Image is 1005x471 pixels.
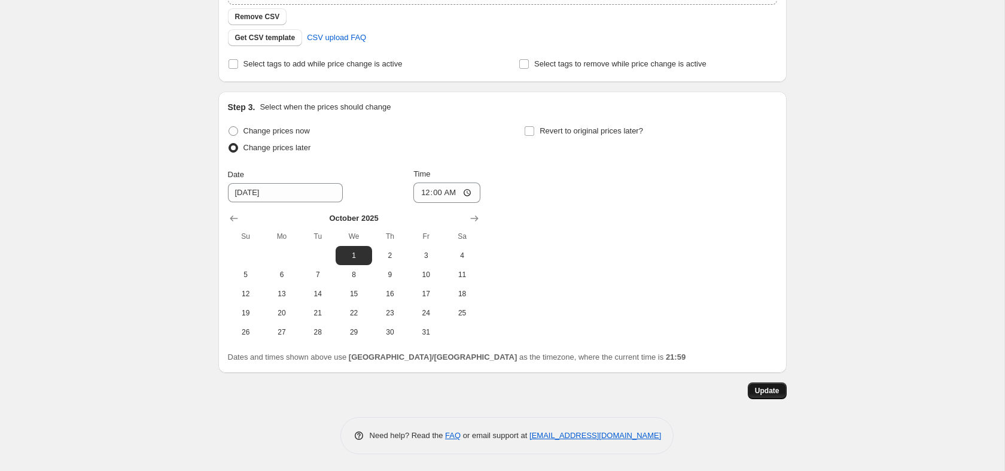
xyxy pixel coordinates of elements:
span: 15 [340,289,367,299]
span: Tu [304,232,331,241]
th: Sunday [228,227,264,246]
span: Get CSV template [235,33,296,42]
span: 12 [233,289,259,299]
button: Tuesday October 28 2025 [300,323,336,342]
span: 7 [304,270,331,279]
a: FAQ [445,431,461,440]
span: Sa [449,232,475,241]
th: Wednesday [336,227,371,246]
span: Su [233,232,259,241]
span: Revert to original prices later? [540,126,643,135]
b: 21:59 [666,353,686,361]
button: Thursday October 16 2025 [372,284,408,303]
span: 4 [449,251,475,260]
h2: Step 3. [228,101,255,113]
span: Select tags to remove while price change is active [534,59,706,68]
button: Wednesday October 8 2025 [336,265,371,284]
th: Friday [408,227,444,246]
span: 13 [269,289,295,299]
th: Monday [264,227,300,246]
button: Saturday October 4 2025 [444,246,480,265]
span: 26 [233,327,259,337]
button: Friday October 3 2025 [408,246,444,265]
button: Friday October 17 2025 [408,284,444,303]
span: Change prices later [243,143,311,152]
span: Remove CSV [235,12,280,22]
button: Get CSV template [228,29,303,46]
span: Th [377,232,403,241]
span: 5 [233,270,259,279]
button: Saturday October 11 2025 [444,265,480,284]
button: Tuesday October 21 2025 [300,303,336,323]
span: 18 [449,289,475,299]
button: Sunday October 5 2025 [228,265,264,284]
span: 29 [340,327,367,337]
button: Sunday October 19 2025 [228,303,264,323]
button: Thursday October 2 2025 [372,246,408,265]
th: Tuesday [300,227,336,246]
button: Monday October 6 2025 [264,265,300,284]
span: 10 [413,270,439,279]
span: Time [413,169,430,178]
button: Sunday October 26 2025 [228,323,264,342]
button: Monday October 20 2025 [264,303,300,323]
button: Monday October 13 2025 [264,284,300,303]
span: 2 [377,251,403,260]
span: 24 [413,308,439,318]
span: 16 [377,289,403,299]
span: Fr [413,232,439,241]
input: 12:00 [413,183,480,203]
button: Saturday October 25 2025 [444,303,480,323]
button: Update [748,382,787,399]
span: 14 [304,289,331,299]
p: Select when the prices should change [260,101,391,113]
span: 11 [449,270,475,279]
button: Show previous month, September 2025 [226,210,242,227]
span: 1 [340,251,367,260]
span: 9 [377,270,403,279]
button: Friday October 24 2025 [408,303,444,323]
span: Need help? Read the [370,431,446,440]
span: Update [755,386,779,396]
span: 30 [377,327,403,337]
button: Thursday October 23 2025 [372,303,408,323]
button: Wednesday October 29 2025 [336,323,371,342]
span: 8 [340,270,367,279]
button: Thursday October 30 2025 [372,323,408,342]
span: Date [228,170,244,179]
span: 19 [233,308,259,318]
input: 9/29/2025 [228,183,343,202]
button: Monday October 27 2025 [264,323,300,342]
th: Thursday [372,227,408,246]
span: 20 [269,308,295,318]
button: Sunday October 12 2025 [228,284,264,303]
button: Tuesday October 14 2025 [300,284,336,303]
button: Thursday October 9 2025 [372,265,408,284]
a: CSV upload FAQ [300,28,373,47]
button: Tuesday October 7 2025 [300,265,336,284]
span: or email support at [461,431,529,440]
span: 25 [449,308,475,318]
span: 6 [269,270,295,279]
button: Wednesday October 22 2025 [336,303,371,323]
button: Wednesday October 1 2025 [336,246,371,265]
span: CSV upload FAQ [307,32,366,44]
span: Dates and times shown above use as the timezone, where the current time is [228,353,686,361]
span: 31 [413,327,439,337]
span: 3 [413,251,439,260]
span: 23 [377,308,403,318]
span: Select tags to add while price change is active [243,59,403,68]
button: Friday October 10 2025 [408,265,444,284]
button: Friday October 31 2025 [408,323,444,342]
span: Mo [269,232,295,241]
button: Saturday October 18 2025 [444,284,480,303]
span: 17 [413,289,439,299]
span: 21 [304,308,331,318]
b: [GEOGRAPHIC_DATA]/[GEOGRAPHIC_DATA] [349,353,517,361]
span: Change prices now [243,126,310,135]
a: [EMAIL_ADDRESS][DOMAIN_NAME] [529,431,661,440]
button: Wednesday October 15 2025 [336,284,371,303]
span: We [340,232,367,241]
span: 27 [269,327,295,337]
span: 28 [304,327,331,337]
